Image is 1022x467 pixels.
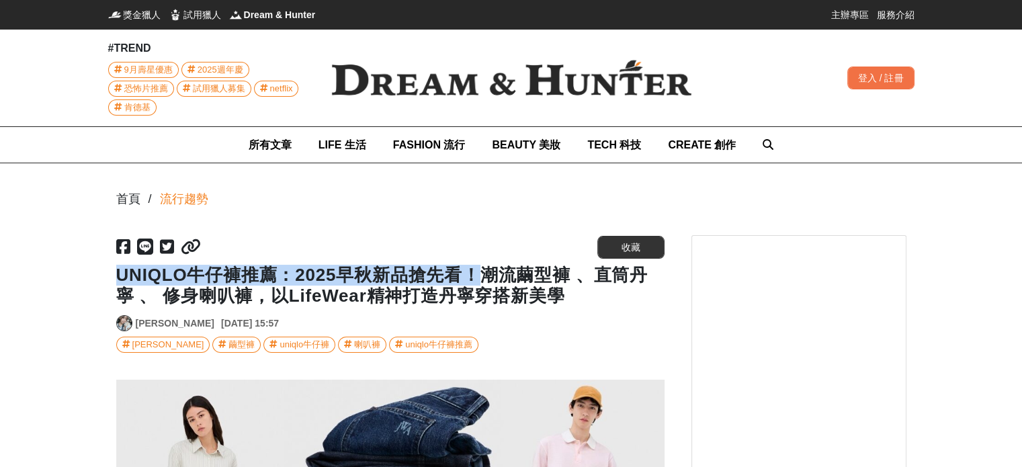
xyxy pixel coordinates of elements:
div: uniqlo牛仔褲 [280,337,329,352]
a: [PERSON_NAME] [136,316,214,331]
a: 服務介紹 [877,8,914,22]
a: 9月壽星優惠 [108,62,179,78]
img: Avatar [117,316,132,331]
a: 流行趨勢 [160,190,208,208]
h1: UNIQLO牛仔褲推薦：2025早秋新品搶先看！潮流繭型褲 、直筒丹寧 、 修身喇叭褲，以LifeWear精神打造丹寧穿搭新美學 [116,265,665,306]
a: BEAUTY 美妝 [492,127,560,163]
a: netflix [254,81,299,97]
a: uniqlo牛仔褲推薦 [389,337,478,353]
div: uniqlo牛仔褲推薦 [405,337,472,352]
a: Dream & HunterDream & Hunter [229,8,316,22]
a: LIFE 生活 [318,127,366,163]
span: TECH 科技 [587,139,641,151]
span: LIFE 生活 [318,139,366,151]
a: CREATE 創作 [668,127,736,163]
a: 試用獵人募集 [177,81,251,97]
a: 繭型褲 [212,337,261,353]
span: 恐怖片推薦 [124,81,168,96]
span: netflix [270,81,293,96]
a: 喇叭褲 [338,337,386,353]
a: TECH 科技 [587,127,641,163]
span: 9月壽星優惠 [124,62,173,77]
span: BEAUTY 美妝 [492,139,560,151]
div: #TREND [108,40,310,56]
div: 繭型褲 [228,337,255,352]
span: 試用獵人募集 [193,81,245,96]
span: FASHION 流行 [393,139,466,151]
a: 所有文章 [249,127,292,163]
a: uniqlo牛仔褲 [263,337,335,353]
span: 獎金獵人 [123,8,161,22]
img: 試用獵人 [169,8,182,22]
img: Dream & Hunter [229,8,243,22]
span: 2025週年慶 [198,62,243,77]
span: 試用獵人 [183,8,221,22]
div: 首頁 [116,190,140,208]
div: 喇叭褲 [354,337,380,352]
img: Dream & Hunter [310,38,713,118]
a: 獎金獵人獎金獵人 [108,8,161,22]
button: 收藏 [597,236,665,259]
span: 所有文章 [249,139,292,151]
a: 試用獵人試用獵人 [169,8,221,22]
a: Avatar [116,315,132,331]
span: Dream & Hunter [244,8,316,22]
span: 肯德基 [124,100,151,115]
span: CREATE 創作 [668,139,736,151]
a: [PERSON_NAME] [116,337,210,353]
div: [DATE] 15:57 [221,316,279,331]
img: 獎金獵人 [108,8,122,22]
a: 恐怖片推薦 [108,81,174,97]
div: 登入 / 註冊 [847,67,914,89]
a: FASHION 流行 [393,127,466,163]
a: 2025週年慶 [181,62,249,78]
div: / [148,190,152,208]
div: [PERSON_NAME] [132,337,204,352]
a: 主辦專區 [831,8,869,22]
a: 肯德基 [108,99,157,116]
